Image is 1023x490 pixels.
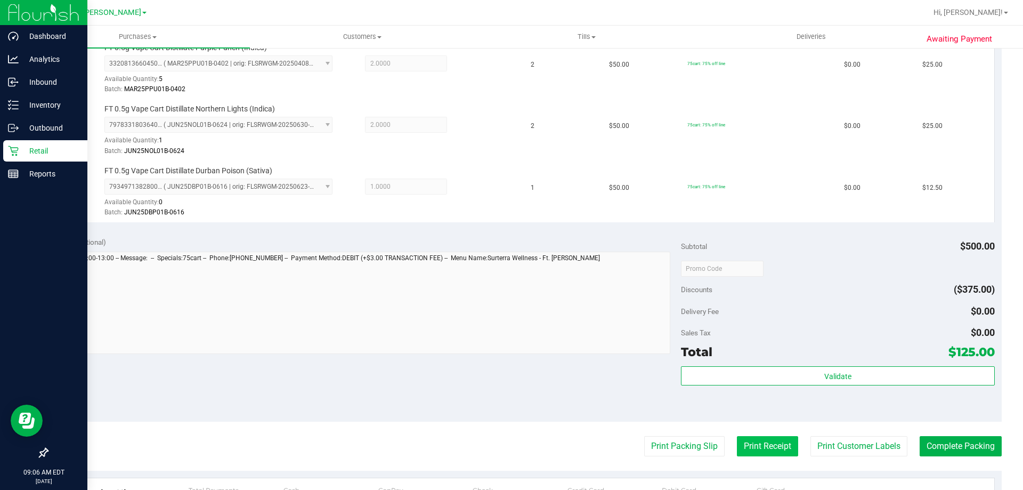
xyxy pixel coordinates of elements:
[8,146,19,156] inline-svg: Retail
[971,306,995,317] span: $0.00
[681,280,712,299] span: Discounts
[104,104,275,114] span: FT 0.5g Vape Cart Distillate Northern Lights (Indica)
[609,121,629,131] span: $50.00
[609,183,629,193] span: $50.00
[19,30,83,43] p: Dashboard
[844,121,860,131] span: $0.00
[681,366,994,385] button: Validate
[5,477,83,485] p: [DATE]
[19,99,83,111] p: Inventory
[19,53,83,66] p: Analytics
[531,183,534,193] span: 1
[737,436,798,456] button: Print Receipt
[8,54,19,65] inline-svg: Analytics
[810,436,907,456] button: Print Customer Labels
[609,60,629,70] span: $50.00
[699,26,923,48] a: Deliveries
[124,208,184,216] span: JUN25DBP01B-0616
[124,85,185,93] span: MAR25PPU01B-0402
[159,75,163,83] span: 5
[933,8,1003,17] span: Hi, [PERSON_NAME]!
[159,136,163,144] span: 1
[104,85,123,93] span: Batch:
[531,121,534,131] span: 2
[124,147,184,155] span: JUN25NOL01B-0624
[922,121,943,131] span: $25.00
[681,242,707,251] span: Subtotal
[927,33,992,45] span: Awaiting Payment
[954,284,995,295] span: ($375.00)
[159,198,163,206] span: 0
[971,327,995,338] span: $0.00
[922,183,943,193] span: $12.50
[26,32,250,42] span: Purchases
[782,32,840,42] span: Deliveries
[71,8,141,17] span: Ft. [PERSON_NAME]
[8,31,19,42] inline-svg: Dashboard
[104,166,272,176] span: FT 0.5g Vape Cart Distillate Durban Poison (Sativa)
[687,122,725,127] span: 75cart: 75% off line
[922,60,943,70] span: $25.00
[104,147,123,155] span: Batch:
[19,122,83,134] p: Outbound
[687,184,725,189] span: 75cart: 75% off line
[475,32,698,42] span: Tills
[644,436,725,456] button: Print Packing Slip
[531,60,534,70] span: 2
[960,240,995,252] span: $500.00
[687,61,725,66] span: 75cart: 75% off line
[5,468,83,477] p: 09:06 AM EDT
[681,261,764,277] input: Promo Code
[844,183,860,193] span: $0.00
[8,168,19,179] inline-svg: Reports
[474,26,699,48] a: Tills
[844,60,860,70] span: $0.00
[8,123,19,133] inline-svg: Outbound
[8,100,19,110] inline-svg: Inventory
[19,76,83,89] p: Inbound
[104,208,123,216] span: Batch:
[11,405,43,437] iframe: Resource center
[104,133,344,154] div: Available Quantity:
[681,344,712,359] span: Total
[250,26,474,48] a: Customers
[19,144,83,157] p: Retail
[104,195,344,215] div: Available Quantity:
[681,307,719,316] span: Delivery Fee
[250,32,474,42] span: Customers
[104,71,344,92] div: Available Quantity:
[948,344,995,359] span: $125.00
[681,328,711,337] span: Sales Tax
[8,77,19,87] inline-svg: Inbound
[19,167,83,180] p: Reports
[824,372,851,381] span: Validate
[920,436,1002,456] button: Complete Packing
[26,26,250,48] a: Purchases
